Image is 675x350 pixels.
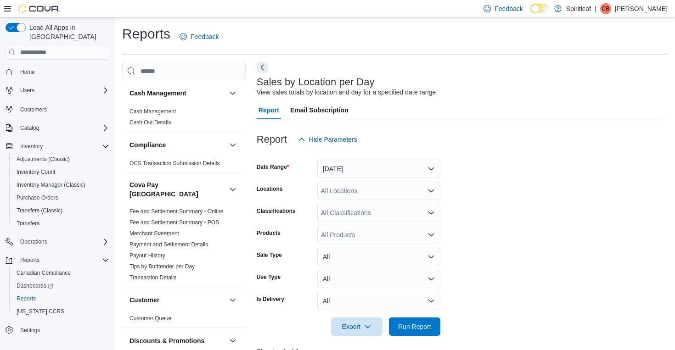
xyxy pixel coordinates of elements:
div: Compliance [122,158,246,172]
a: Inventory Manager (Classic) [13,179,89,190]
span: Export [337,317,377,336]
button: Inventory [17,141,46,152]
label: Date Range [257,163,289,171]
a: Purchase Orders [13,192,62,203]
span: Washington CCRS [13,306,109,317]
a: Inventory Count [13,167,59,178]
span: Customers [17,103,109,115]
label: Products [257,229,281,237]
span: Home [17,66,109,78]
a: Cash Management [129,108,176,115]
label: Is Delivery [257,295,284,303]
button: Reports [2,254,113,267]
span: Operations [17,236,109,247]
a: Reports [13,293,39,304]
span: Inventory Manager (Classic) [17,181,85,189]
div: Cova Pay [GEOGRAPHIC_DATA] [122,206,246,287]
a: Transfers (Classic) [13,205,66,216]
span: Inventory Count [17,168,56,176]
button: Cash Management [129,89,225,98]
span: Dark Mode [530,13,531,14]
span: Inventory [17,141,109,152]
button: Reports [17,255,43,266]
a: Cash Out Details [129,119,171,126]
button: Customer [129,295,225,305]
span: Catalog [17,122,109,133]
button: Open list of options [427,209,435,217]
button: Customers [2,102,113,116]
h3: Customer [129,295,159,305]
input: Dark Mode [530,4,550,13]
button: Compliance [129,140,225,150]
span: Inventory [20,143,43,150]
a: Transaction Details [129,274,176,281]
a: Merchant Statement [129,230,179,237]
a: Adjustments (Classic) [13,154,73,165]
p: | [595,3,596,14]
label: Sale Type [257,251,282,259]
button: All [317,248,440,266]
button: Transfers (Classic) [9,204,113,217]
button: Discounts & Promotions [129,336,225,345]
h3: Discounts & Promotions [129,336,204,345]
span: Reports [17,255,109,266]
a: Tips by Budtender per Day [129,263,195,270]
span: Users [20,87,34,94]
button: All [317,292,440,310]
label: Use Type [257,273,281,281]
span: Home [20,68,35,76]
span: Settings [17,324,109,336]
a: Payout History [129,252,165,259]
h3: Cash Management [129,89,186,98]
span: Email Subscription [290,101,349,119]
button: [DATE] [317,160,440,178]
h3: Report [257,134,287,145]
span: Operations [20,238,47,245]
a: Home [17,67,39,78]
span: Transfers (Classic) [13,205,109,216]
label: Classifications [257,207,296,215]
label: Locations [257,185,283,193]
button: Cash Management [227,88,238,99]
span: Reports [13,293,109,304]
button: Users [2,84,113,97]
span: Reports [20,256,39,264]
div: View sales totals by location and day for a specified date range. [257,88,438,97]
button: All [317,270,440,288]
a: Customer Queue [129,315,171,322]
button: Home [2,65,113,78]
h3: Compliance [129,140,166,150]
button: Adjustments (Classic) [9,153,113,166]
button: Settings [2,323,113,337]
span: [US_STATE] CCRS [17,308,64,315]
span: Transfers (Classic) [17,207,62,214]
span: Canadian Compliance [13,267,109,278]
div: Carson B [600,3,611,14]
span: Dashboards [17,282,53,289]
span: Reports [17,295,36,302]
p: [PERSON_NAME] [615,3,668,14]
span: Users [17,85,109,96]
button: Discounts & Promotions [227,335,238,346]
a: OCS Transaction Submission Details [129,160,220,167]
a: Dashboards [13,280,57,291]
button: Catalog [17,122,43,133]
span: Settings [20,327,40,334]
button: Inventory Manager (Classic) [9,178,113,191]
span: Feedback [495,4,523,13]
button: Purchase Orders [9,191,113,204]
span: Transfers [13,218,109,229]
a: Fee and Settlement Summary - POS [129,219,219,226]
button: Hide Parameters [294,130,361,149]
span: Dashboards [13,280,109,291]
a: Dashboards [9,279,113,292]
img: Cova [18,4,60,13]
button: Cova Pay [GEOGRAPHIC_DATA] [129,180,225,199]
button: Customer [227,294,238,306]
button: Run Report [389,317,440,336]
button: Next [257,62,268,73]
span: Canadian Compliance [17,269,71,277]
span: CB [602,3,610,14]
a: Transfers [13,218,43,229]
span: Run Report [398,322,431,331]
